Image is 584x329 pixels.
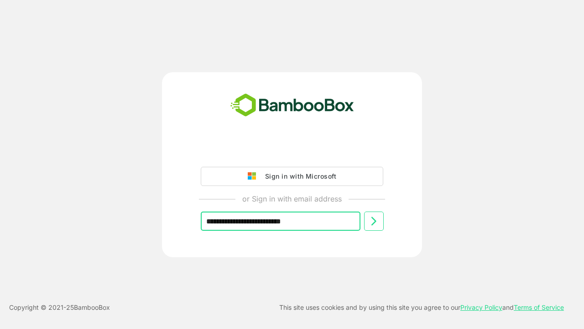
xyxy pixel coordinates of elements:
[242,193,342,204] p: or Sign in with email address
[9,302,110,313] p: Copyright © 2021- 25 BambooBox
[225,90,359,121] img: bamboobox
[514,303,564,311] a: Terms of Service
[201,167,383,186] button: Sign in with Microsoft
[261,170,336,182] div: Sign in with Microsoft
[196,141,388,161] iframe: Sign in with Google Button
[460,303,502,311] a: Privacy Policy
[279,302,564,313] p: This site uses cookies and by using this site you agree to our and
[248,172,261,180] img: google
